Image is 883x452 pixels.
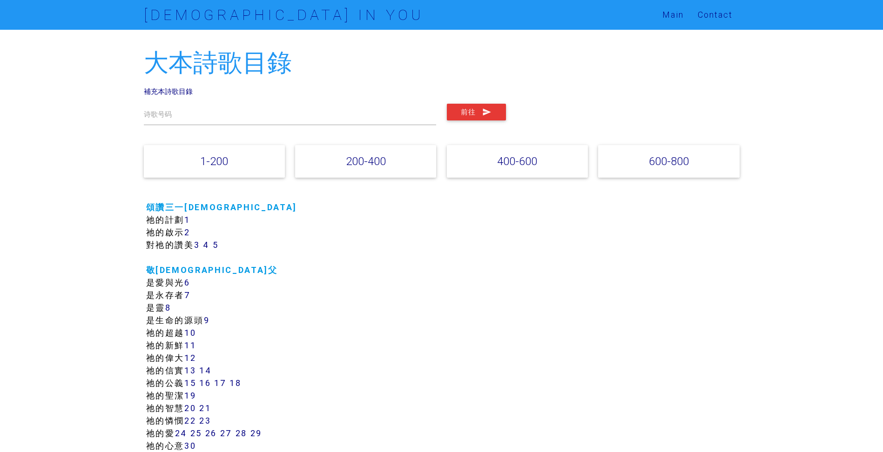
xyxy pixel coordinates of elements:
[146,202,297,213] a: 頌讚三一[DEMOGRAPHIC_DATA]
[184,365,196,376] a: 13
[184,415,196,426] a: 22
[194,239,200,250] a: 3
[144,49,740,77] h2: 大本詩歌目錄
[346,154,386,168] a: 200-400
[184,327,196,338] a: 10
[184,403,196,413] a: 20
[184,390,196,401] a: 19
[184,378,196,388] a: 15
[184,290,191,300] a: 7
[144,109,172,120] label: 诗歌号码
[165,302,171,313] a: 8
[199,415,211,426] a: 23
[203,239,209,250] a: 4
[447,104,506,120] button: 前往
[175,428,187,439] a: 24
[199,378,211,388] a: 16
[184,227,190,238] a: 2
[236,428,247,439] a: 28
[146,265,278,275] a: 敬[DEMOGRAPHIC_DATA]父
[220,428,232,439] a: 27
[497,154,537,168] a: 400-600
[184,440,196,451] a: 30
[250,428,262,439] a: 29
[184,277,190,288] a: 6
[190,428,202,439] a: 25
[184,340,196,351] a: 11
[184,352,196,363] a: 12
[200,154,228,168] a: 1-200
[199,365,211,376] a: 14
[205,428,217,439] a: 26
[199,403,211,413] a: 21
[144,87,193,96] a: 補充本詩歌目錄
[204,315,210,326] a: 9
[184,214,190,225] a: 1
[649,154,689,168] a: 600-800
[214,378,226,388] a: 17
[229,378,241,388] a: 18
[213,239,219,250] a: 5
